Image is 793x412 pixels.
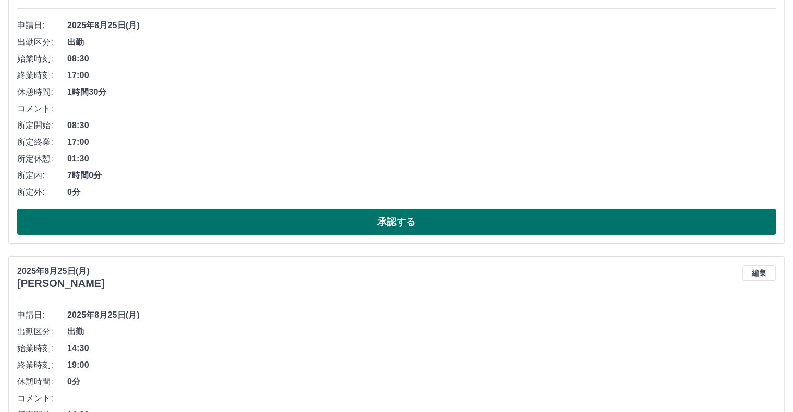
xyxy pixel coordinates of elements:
[17,53,67,65] span: 始業時刻:
[17,119,67,132] span: 所定開始:
[67,53,776,65] span: 08:30
[67,376,776,388] span: 0分
[67,119,776,132] span: 08:30
[17,153,67,165] span: 所定休憩:
[17,209,776,235] button: 承認する
[17,392,67,405] span: コメント:
[67,342,776,355] span: 14:30
[17,359,67,371] span: 終業時刻:
[17,69,67,82] span: 終業時刻:
[67,86,776,98] span: 1時間30分
[67,136,776,148] span: 17:00
[67,153,776,165] span: 01:30
[67,326,776,338] span: 出勤
[17,278,105,290] h3: [PERSON_NAME]
[67,169,776,182] span: 7時間0分
[17,265,105,278] p: 2025年8月25日(月)
[67,69,776,82] span: 17:00
[67,19,776,32] span: 2025年8月25日(月)
[67,186,776,198] span: 0分
[67,36,776,48] span: 出勤
[17,19,67,32] span: 申請日:
[67,309,776,321] span: 2025年8月25日(月)
[17,36,67,48] span: 出勤区分:
[67,359,776,371] span: 19:00
[17,309,67,321] span: 申請日:
[742,265,776,281] button: 編集
[17,136,67,148] span: 所定終業:
[17,326,67,338] span: 出勤区分:
[17,86,67,98] span: 休憩時間:
[17,186,67,198] span: 所定外:
[17,376,67,388] span: 休憩時間:
[17,169,67,182] span: 所定内:
[17,103,67,115] span: コメント:
[17,342,67,355] span: 始業時刻:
